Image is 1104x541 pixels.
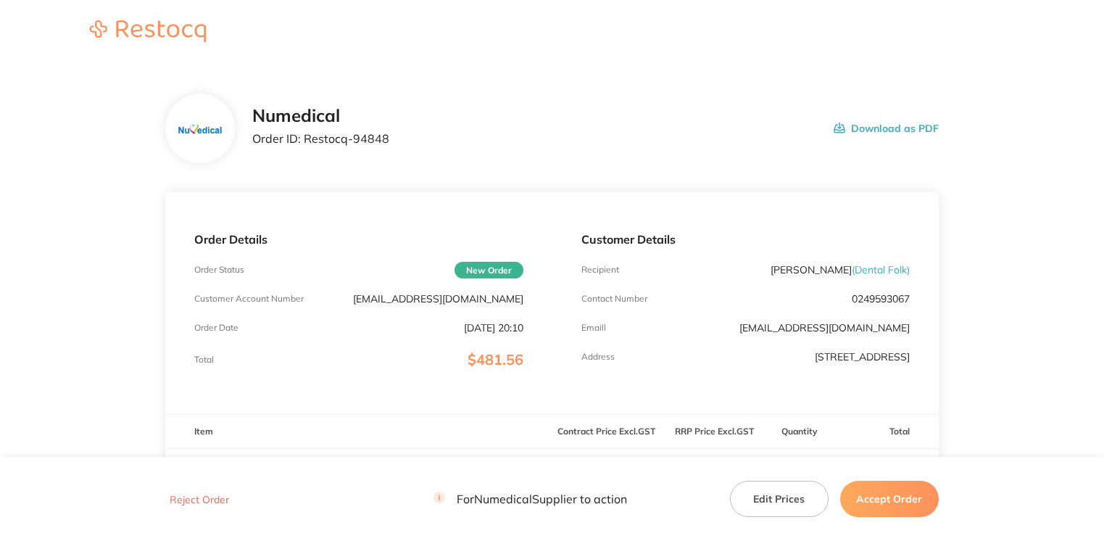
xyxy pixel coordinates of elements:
th: Quantity [768,415,830,449]
img: bTgzdmk4dA [177,120,224,137]
th: Total [830,415,938,449]
button: Download as PDF [834,106,939,151]
button: Accept Order [840,481,939,517]
p: Total [194,355,214,365]
th: RRP Price Excl. GST [660,415,768,449]
p: Emaill [581,323,606,333]
a: Restocq logo [75,20,220,44]
button: Reject Order [165,493,233,506]
th: Item [165,415,552,449]
p: [EMAIL_ADDRESS][DOMAIN_NAME] [353,293,523,305]
a: [EMAIL_ADDRESS][DOMAIN_NAME] [739,321,910,334]
p: Contact Number [581,294,647,304]
span: $481.56 [468,350,523,368]
p: Order Date [194,323,238,333]
p: [DATE] 20:10 [464,322,523,334]
p: Address [581,352,615,362]
p: Order ID: Restocq- 94848 [252,132,389,145]
th: Contract Price Excl. GST [552,415,660,449]
button: Edit Prices [730,481,829,517]
p: [PERSON_NAME] [771,264,910,276]
p: Customer Account Number [194,294,304,304]
p: [STREET_ADDRESS] [815,351,910,363]
span: ( Dental Folk ) [852,263,910,276]
span: New Order [455,262,523,278]
img: Restocq logo [75,20,220,42]
p: 0249593067 [852,293,910,305]
p: Recipient [581,265,619,275]
img: ZWFwNDByNg [194,449,267,521]
p: Order Details [194,233,523,246]
p: Customer Details [581,233,910,246]
p: Order Status [194,265,244,275]
h2: Numedical [252,106,389,126]
p: For Numedical Supplier to action [433,492,627,506]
